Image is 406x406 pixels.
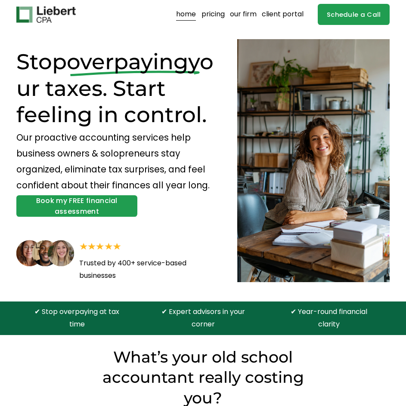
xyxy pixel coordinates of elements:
[318,4,390,25] a: Schedule a Call
[16,6,76,23] img: Liebert CPA
[16,49,216,128] h1: Stop your taxes. Start feeling in control.
[158,306,248,331] p: ✔ Expert advisors in your corner
[79,257,200,282] p: Trusted by 400+ service-based businesses
[230,8,257,22] a: our firm
[176,8,196,22] a: home
[201,8,225,22] a: pricing
[67,49,188,75] span: overpaying
[32,306,122,331] p: ✔ Stop overpaying at tax time
[262,8,304,22] a: client portal
[16,130,216,194] p: Our proactive accounting services help business owners & solopreneurs stay organized, eliminate t...
[284,306,374,331] p: ✔ Year-round financial clarity
[16,195,137,217] a: Book my FREE financial assessment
